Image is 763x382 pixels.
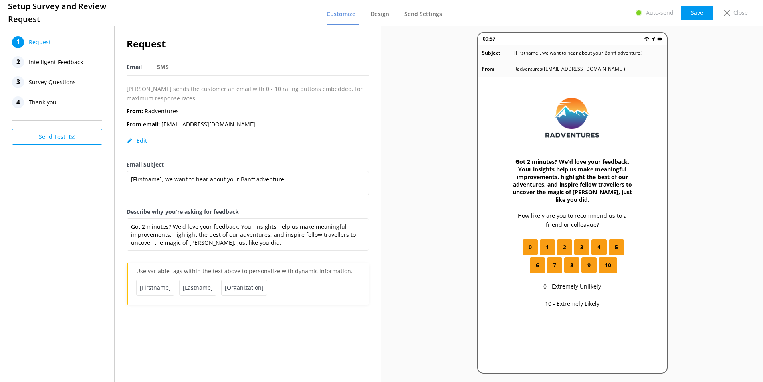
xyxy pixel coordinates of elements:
[483,35,495,43] p: 09:57
[127,137,147,145] button: Edit
[733,8,748,17] p: Close
[127,63,142,71] span: Email
[482,49,514,57] p: Subject
[127,207,369,216] label: Describe why you're asking for feedback
[127,120,255,129] p: [EMAIL_ADDRESS][DOMAIN_NAME]
[510,158,635,203] h3: Got 2 minutes? We'd love your feedback. Your insights help us make meaningful improvements, highl...
[605,261,611,270] span: 10
[127,218,369,251] textarea: Got 2 minutes? We'd love your feedback. Your insights help us make meaningful improvements, highl...
[543,93,602,142] img: 825-1757353861.png
[587,261,591,270] span: 9
[136,280,174,296] span: [Firstname]
[657,37,662,41] img: battery.png
[536,261,539,270] span: 6
[615,243,618,252] span: 5
[12,129,102,145] button: Send Test
[127,85,369,103] p: [PERSON_NAME] sends the customer an email with 0 - 10 rating buttons embedded, for maximum respon...
[327,10,355,18] span: Customize
[681,6,713,20] button: Save
[221,280,267,296] span: [Organization]
[597,243,601,252] span: 4
[12,76,24,88] div: 3
[651,37,656,41] img: near-me.png
[127,36,369,51] h2: Request
[12,96,24,108] div: 4
[563,243,566,252] span: 2
[12,36,24,48] div: 1
[157,63,169,71] span: SMS
[29,56,83,68] span: Intelligent Feedback
[127,107,143,115] b: From:
[644,37,649,41] img: wifi.png
[545,299,599,308] p: 10 - Extremely Likely
[553,261,556,270] span: 7
[127,107,179,116] p: Radventures
[514,65,625,73] p: Radventures ( [EMAIL_ADDRESS][DOMAIN_NAME] )
[29,96,57,108] span: Thank you
[404,10,442,18] span: Send Settings
[127,160,369,169] label: Email Subject
[529,243,532,252] span: 0
[371,10,389,18] span: Design
[646,8,674,17] p: Auto-send
[29,76,76,88] span: Survey Questions
[482,65,514,73] p: From
[510,211,635,230] p: How likely are you to recommend us to a friend or colleague?
[179,280,216,296] span: [Lastname]
[136,267,361,280] p: Use variable tags within the text above to personalize with dynamic information.
[127,171,369,195] textarea: [Firstname], we want to hear about your Banff adventure!
[29,36,51,48] span: Request
[127,120,160,128] b: From email:
[543,282,601,291] p: 0 - Extremely Unlikely
[12,56,24,68] div: 2
[570,261,573,270] span: 8
[514,49,642,57] p: [Firstname], we want to hear about your Banff adventure!
[546,243,549,252] span: 1
[580,243,583,252] span: 3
